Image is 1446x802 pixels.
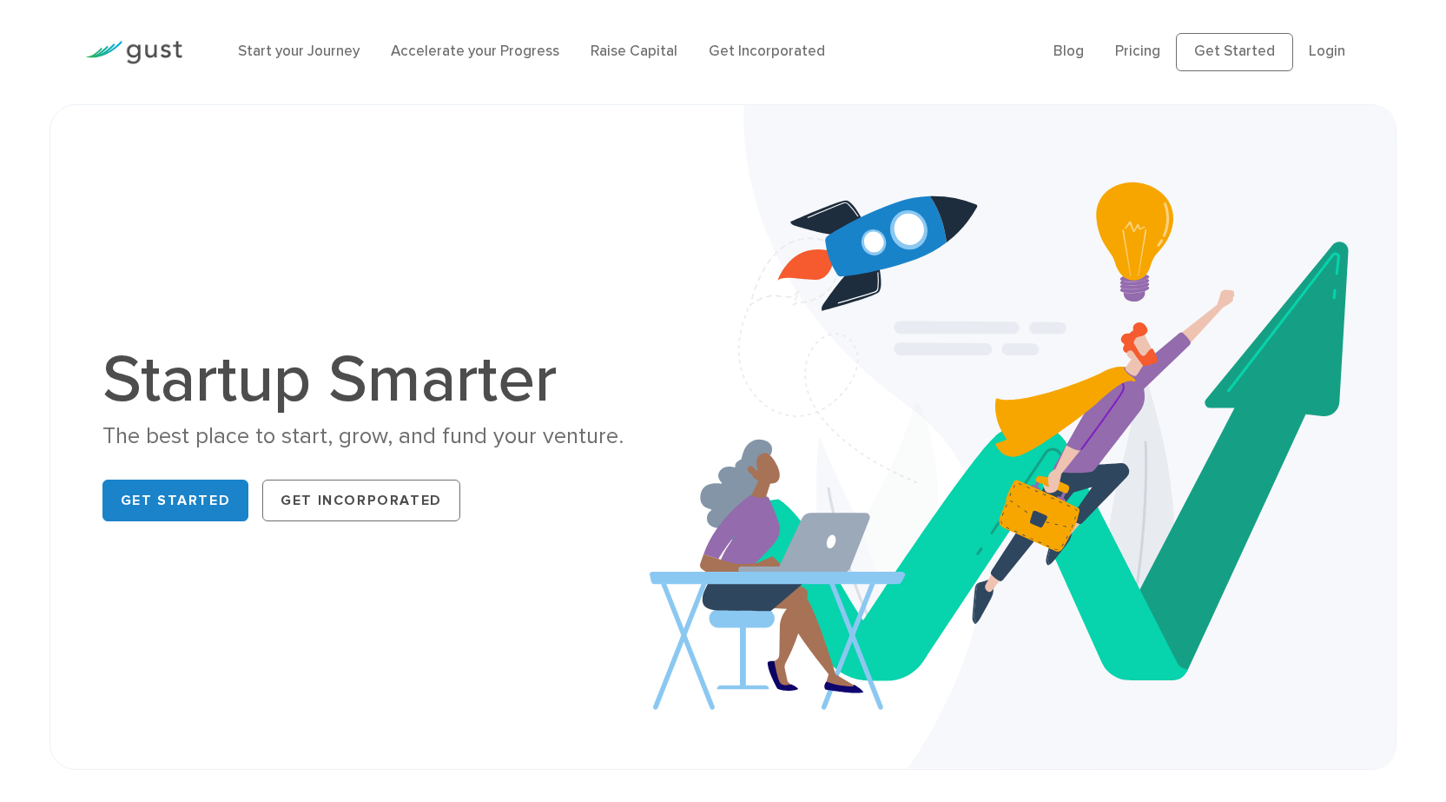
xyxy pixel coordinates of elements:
a: Login [1309,43,1345,60]
a: Start your Journey [238,43,360,60]
a: Get Incorporated [709,43,825,60]
img: Gust Logo [85,41,182,64]
a: Get Started [102,480,249,521]
a: Get Started [1176,33,1293,71]
div: The best place to start, grow, and fund your venture. [102,421,702,452]
a: Accelerate your Progress [391,43,559,60]
a: Pricing [1115,43,1160,60]
h1: Startup Smarter [102,347,702,413]
a: Get Incorporated [262,480,460,521]
img: Startup Smarter Hero [650,105,1396,769]
a: Blog [1053,43,1084,60]
a: Raise Capital [591,43,677,60]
